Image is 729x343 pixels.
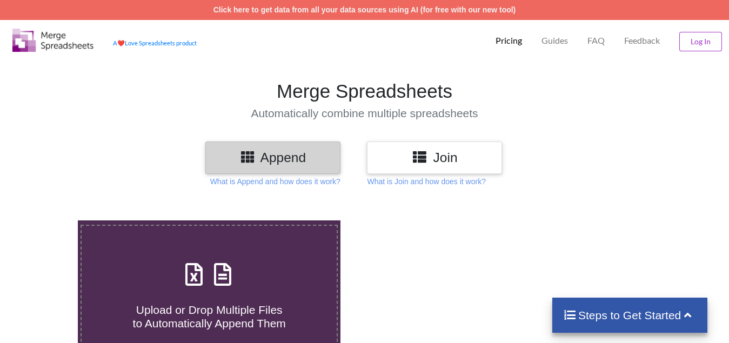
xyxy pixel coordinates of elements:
p: Guides [541,35,568,46]
button: Log In [679,32,722,51]
span: heart [117,39,125,46]
p: FAQ [587,35,605,46]
h4: Steps to Get Started [563,308,697,322]
img: Logo.png [12,29,93,52]
h3: Join [375,150,494,165]
p: What is Join and how does it work? [367,176,485,187]
a: AheartLove Spreadsheets product [113,39,197,46]
span: Feedback [624,36,660,45]
a: Click here to get data from all your data sources using AI (for free with our new tool) [213,5,516,14]
p: Pricing [496,35,522,46]
span: Upload or Drop Multiple Files to Automatically Append Them [133,304,286,329]
p: What is Append and how does it work? [210,176,340,187]
h3: Append [213,150,332,165]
